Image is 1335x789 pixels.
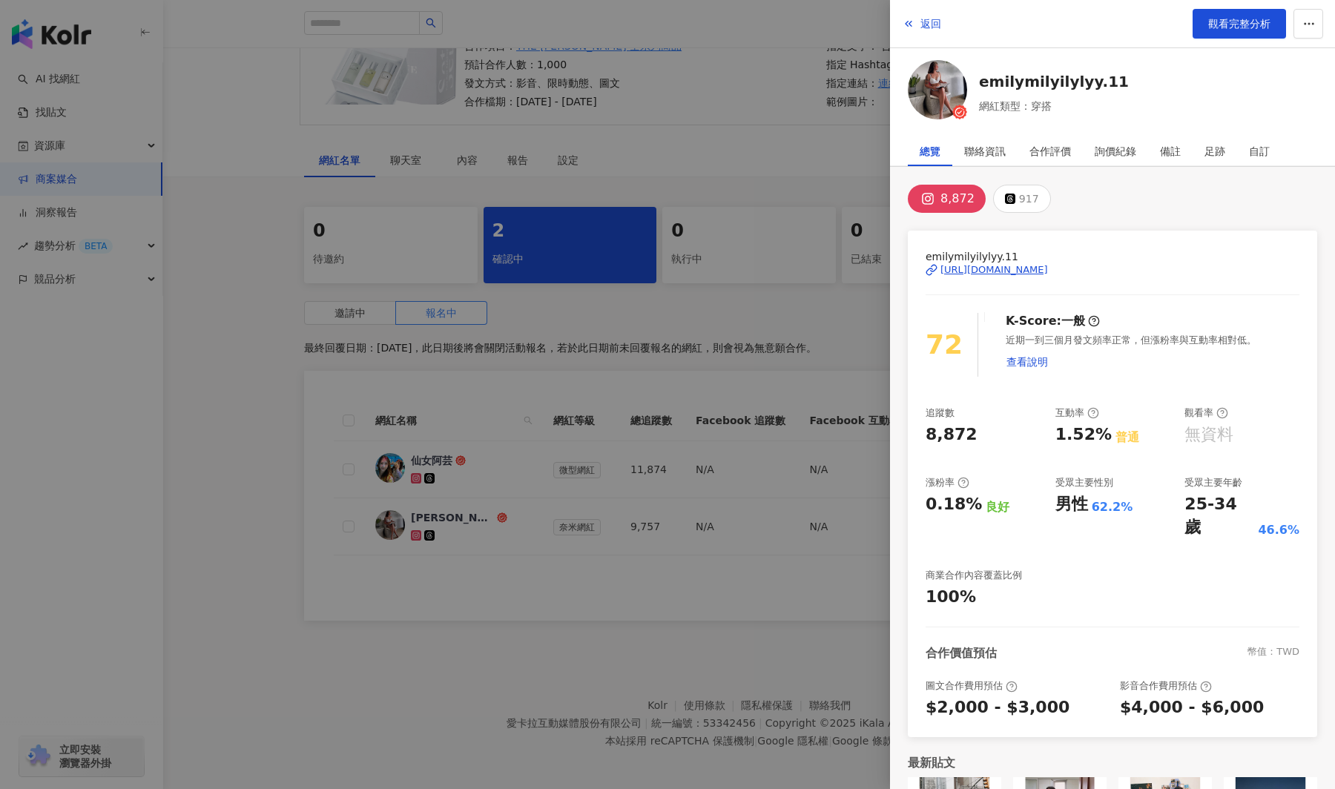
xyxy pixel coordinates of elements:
[1055,406,1099,420] div: 互動率
[1184,493,1254,539] div: 25-34 歲
[926,696,1069,719] div: $2,000 - $3,000
[1115,429,1139,446] div: 普通
[940,263,1048,277] div: [URL][DOMAIN_NAME]
[1006,356,1048,368] span: 查看說明
[926,586,976,609] div: 100%
[1019,188,1039,209] div: 917
[1092,499,1133,515] div: 62.2%
[1055,493,1088,516] div: 男性
[1193,9,1286,39] a: 觀看完整分析
[926,248,1299,265] span: emilymilyilylyy.11
[926,324,963,366] div: 72
[908,60,967,119] img: KOL Avatar
[926,645,997,661] div: 合作價值預估
[1029,136,1071,166] div: 合作評價
[926,423,978,446] div: 8,872
[926,679,1018,693] div: 圖文合作費用預估
[1247,645,1299,661] div: 幣值：TWD
[926,476,969,489] div: 漲粉率
[1204,136,1225,166] div: 足跡
[920,18,941,30] span: 返回
[908,185,986,213] button: 8,872
[902,9,942,39] button: 返回
[1258,522,1299,538] div: 46.6%
[908,60,967,125] a: KOL Avatar
[1120,696,1264,719] div: $4,000 - $6,000
[926,493,982,516] div: 0.18%
[1006,347,1049,377] button: 查看說明
[964,136,1006,166] div: 聯絡資訊
[1055,423,1112,446] div: 1.52%
[986,499,1009,515] div: 良好
[1184,406,1228,420] div: 觀看率
[1160,136,1181,166] div: 備註
[979,71,1129,92] a: emilymilyilylyy.11
[1184,476,1242,489] div: 受眾主要年齡
[1055,476,1113,489] div: 受眾主要性別
[1006,334,1299,377] div: 近期一到三個月發文頻率正常，但漲粉率與互動率相對低。
[1095,136,1136,166] div: 詢價紀錄
[979,98,1129,114] span: 網紅類型：穿搭
[1120,679,1212,693] div: 影音合作費用預估
[1184,423,1233,446] div: 無資料
[926,569,1022,582] div: 商業合作內容覆蓋比例
[940,188,975,209] div: 8,872
[920,136,940,166] div: 總覽
[1249,136,1270,166] div: 自訂
[1208,18,1270,30] span: 觀看完整分析
[908,755,1317,771] div: 最新貼文
[926,263,1299,277] a: [URL][DOMAIN_NAME]
[993,185,1051,213] button: 917
[1061,313,1085,329] div: 一般
[926,406,955,420] div: 追蹤數
[1006,313,1100,329] div: K-Score :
